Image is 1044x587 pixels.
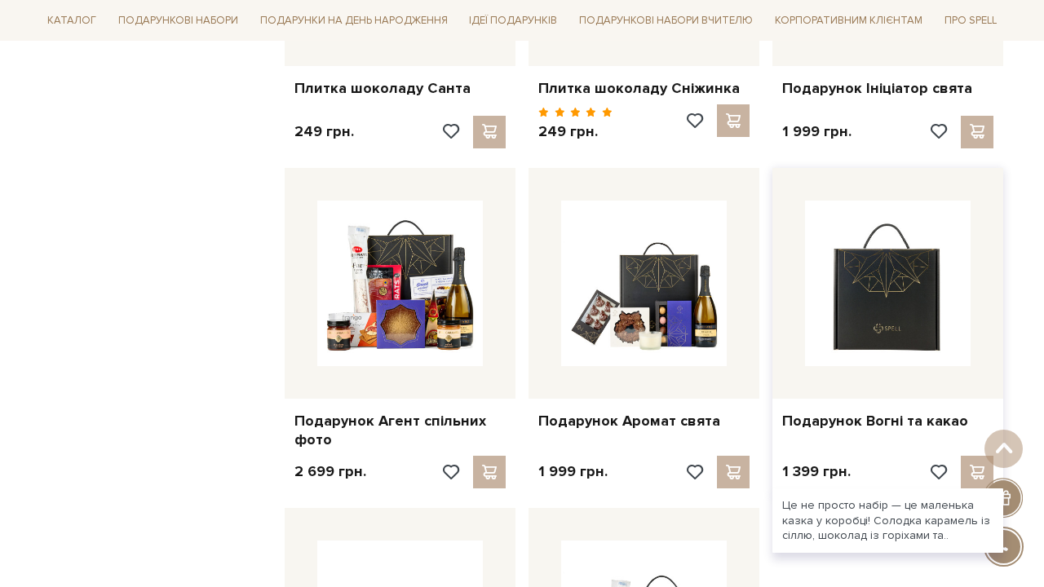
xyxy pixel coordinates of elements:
[462,8,564,33] a: Ідеї подарунків
[768,8,929,33] a: Корпоративним клієнтам
[294,79,506,98] a: Плитка шоколаду Санта
[294,462,366,481] p: 2 699 грн.
[41,8,103,33] a: Каталог
[782,122,852,141] p: 1 999 грн.
[538,462,608,481] p: 1 999 грн.
[782,79,993,98] a: Подарунок Ініціатор свята
[938,8,1003,33] a: Про Spell
[772,488,1003,553] div: Це не просто набір — це маленька казка у коробці! Солодка карамель із сіллю, шоколад із горіхами ...
[538,122,613,141] p: 249 грн.
[538,412,750,430] a: Подарунок Аромат свята
[805,201,971,366] img: Подарунок Вогні та какао
[782,412,993,430] a: Подарунок Вогні та какао
[538,79,750,98] a: Плитка шоколаду Сніжинка
[294,412,506,450] a: Подарунок Агент спільних фото
[782,462,851,481] p: 1 399 грн.
[112,8,245,33] a: Подарункові набори
[254,8,454,33] a: Подарунки на День народження
[573,7,759,34] a: Подарункові набори Вчителю
[294,122,354,141] p: 249 грн.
